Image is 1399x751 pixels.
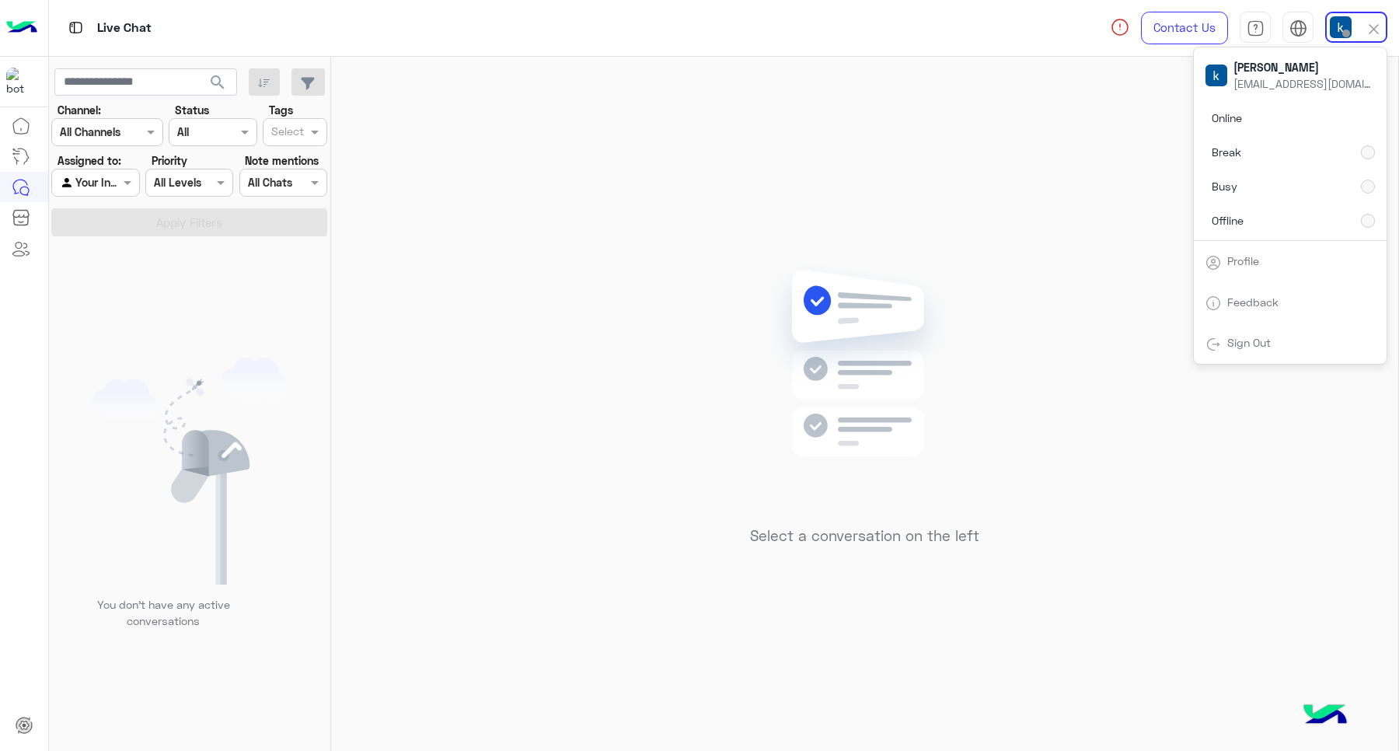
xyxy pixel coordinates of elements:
[1330,16,1352,38] img: userImage
[1365,20,1383,38] img: close
[269,102,293,118] label: Tags
[269,123,304,143] div: Select
[1240,12,1271,44] a: tab
[1227,295,1279,309] a: Feedback
[1111,18,1129,37] img: spinner
[51,208,327,236] button: Apply Filters
[1289,19,1307,37] img: tab
[175,102,209,118] label: Status
[750,527,979,545] h5: Select a conversation on the left
[1227,254,1259,267] a: Profile
[1205,295,1221,311] img: tab
[6,12,37,44] img: Logo
[208,73,227,92] span: search
[199,68,237,102] button: search
[97,18,152,39] p: Live Chat
[1247,19,1265,37] img: tab
[1205,255,1221,271] img: tab
[1205,65,1227,86] img: userImage
[66,18,85,37] img: tab
[58,152,121,169] label: Assigned to:
[1227,336,1271,349] a: Sign Out
[1233,75,1373,92] span: [EMAIL_ADDRESS][DOMAIN_NAME]
[6,68,34,96] img: 713415422032625
[85,596,242,630] p: You don’t have any active conversations
[58,102,101,118] label: Channel:
[245,152,319,169] label: Note mentions
[92,358,288,585] img: empty users
[152,152,187,169] label: Priority
[1233,59,1373,75] span: [PERSON_NAME]
[1141,12,1228,44] a: Contact Us
[1205,337,1221,352] img: tab
[1298,689,1352,743] img: hulul-logo.png
[752,257,977,515] img: no messages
